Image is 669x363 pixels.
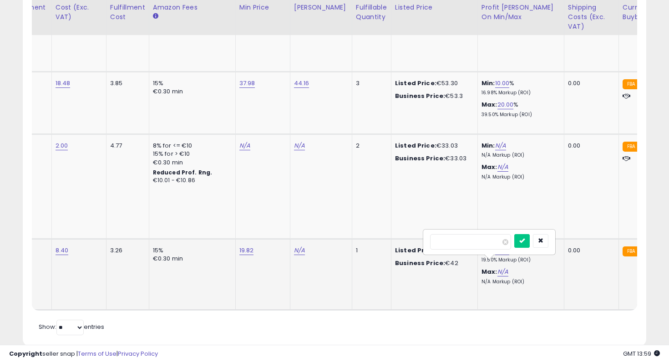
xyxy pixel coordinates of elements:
div: 4.77 [110,142,142,150]
b: Business Price: [395,92,445,100]
div: €33.03 [395,154,471,163]
small: Amazon Fees. [153,12,158,20]
div: 15% for > €10 [153,150,228,158]
div: 3.26 [110,246,142,255]
div: 0.00 [568,142,612,150]
a: 8.40 [56,246,69,255]
a: 44.16 [294,79,309,88]
div: 15% [153,79,228,87]
small: FBA [623,142,639,152]
div: Fulfillable Quantity [356,3,387,22]
div: Fulfillment Cost [110,3,145,22]
div: 1 [356,246,384,255]
div: €33.03 [395,142,471,150]
b: Business Price: [395,154,445,163]
small: FBA [623,246,639,256]
b: Listed Price: [395,141,436,150]
div: [PERSON_NAME] [294,3,348,12]
div: €53.30 [395,79,471,87]
div: Listed Price [395,3,474,12]
b: Min: [481,79,495,87]
div: 15% [153,246,228,255]
a: 2.00 [56,141,68,150]
div: €53.3 [395,92,471,100]
b: Reduced Prof. Rng. [153,169,213,176]
span: Show: entries [39,322,104,331]
b: Business Price: [395,259,445,267]
p: N/A Markup (ROI) [481,174,557,180]
b: Listed Price: [395,79,436,87]
a: N/A [497,267,508,276]
a: N/A [495,141,506,150]
p: N/A Markup (ROI) [481,279,557,285]
a: 20.00 [497,100,514,109]
a: N/A [294,246,305,255]
div: 2 [356,142,384,150]
div: Cost (Exc. VAT) [56,3,102,22]
p: 39.50% Markup (ROI) [481,112,557,118]
div: €0.30 min [153,158,228,167]
div: 3.85 [110,79,142,87]
div: Fulfillment [10,3,47,12]
div: Profit [PERSON_NAME] on Min/Max [481,3,560,22]
a: 19.82 [239,246,254,255]
div: €0.30 min [153,255,228,263]
strong: Copyright [9,349,42,358]
b: Listed Price: [395,246,436,255]
div: seller snap | | [9,350,158,358]
b: Max: [481,267,497,276]
small: FBA [623,79,639,89]
div: % [481,79,557,96]
div: 0.00 [568,246,612,255]
div: €42 [395,259,471,267]
a: N/A [239,141,250,150]
p: N/A Markup (ROI) [481,152,557,158]
span: 2025-08-18 13:59 GMT [623,349,660,358]
div: 0.00 [568,79,612,87]
b: Max: [481,100,497,109]
p: 19.50% Markup (ROI) [481,257,557,263]
div: Amazon Fees [153,3,232,12]
div: €10.01 - €10.86 [153,177,228,184]
a: 37.98 [239,79,255,88]
div: 3 [356,79,384,87]
div: €0.30 min [153,87,228,96]
b: Min: [481,141,495,150]
div: % [481,101,557,118]
p: 16.98% Markup (ROI) [481,90,557,96]
div: 8% for <= €10 [153,142,228,150]
div: Shipping Costs (Exc. VAT) [568,3,615,31]
a: Privacy Policy [118,349,158,358]
a: 10.00 [495,79,510,88]
a: Terms of Use [78,349,117,358]
a: 18.48 [56,79,71,88]
a: N/A [497,163,508,172]
b: Max: [481,163,497,171]
a: N/A [294,141,305,150]
div: Min Price [239,3,286,12]
div: €42.00 [395,246,471,255]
